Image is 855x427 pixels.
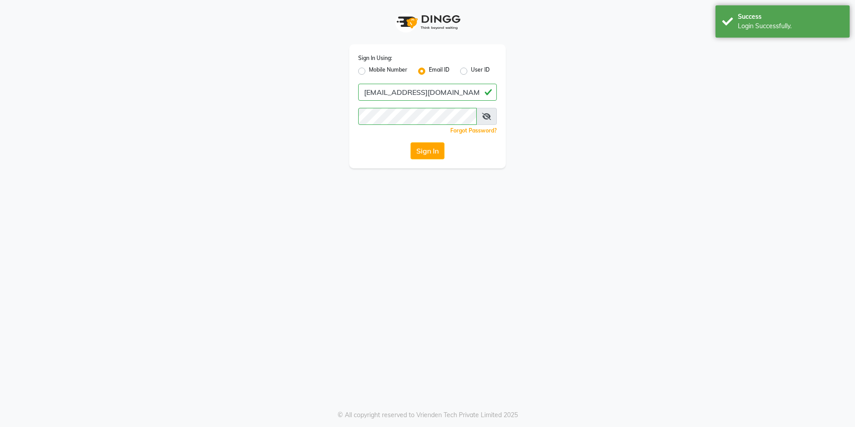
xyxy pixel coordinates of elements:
img: logo1.svg [392,9,463,35]
label: Mobile Number [369,66,407,77]
div: Login Successfully. [738,21,843,31]
input: Username [358,108,477,125]
button: Sign In [411,142,444,159]
label: Sign In Using: [358,54,392,62]
label: User ID [471,66,490,77]
label: Email ID [429,66,449,77]
a: Forgot Password? [450,127,497,134]
div: Success [738,12,843,21]
input: Username [358,84,497,101]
